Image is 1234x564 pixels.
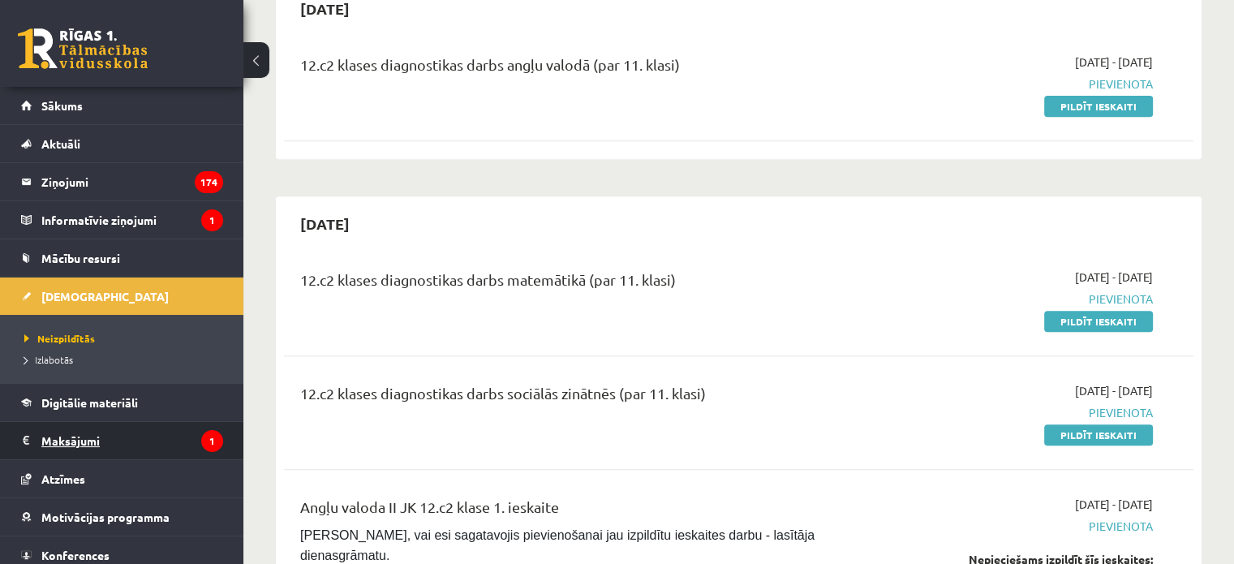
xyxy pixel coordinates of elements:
span: [DATE] - [DATE] [1075,382,1153,399]
div: Angļu valoda II JK 12.c2 klase 1. ieskaite [300,496,861,526]
a: Maksājumi1 [21,422,223,459]
span: Pievienota [885,404,1153,421]
a: Rīgas 1. Tālmācības vidusskola [18,28,148,69]
a: Mācību resursi [21,239,223,277]
a: Sākums [21,87,223,124]
h2: [DATE] [284,205,366,243]
legend: Maksājumi [41,422,223,459]
div: 12.c2 klases diagnostikas darbs sociālās zinātnēs (par 11. klasi) [300,382,861,412]
span: Atzīmes [41,471,85,486]
a: Motivācijas programma [21,498,223,536]
a: Ziņojumi174 [21,163,223,200]
span: Mācību resursi [41,251,120,265]
span: Aktuāli [41,136,80,151]
span: Pievienota [885,75,1153,93]
span: Sākums [41,98,83,113]
legend: Informatīvie ziņojumi [41,201,223,239]
span: Pievienota [885,291,1153,308]
legend: Ziņojumi [41,163,223,200]
i: 1 [201,209,223,231]
span: Izlabotās [24,353,73,366]
a: Neizpildītās [24,331,227,346]
span: Motivācijas programma [41,510,170,524]
a: Izlabotās [24,352,227,367]
div: 12.c2 klases diagnostikas darbs matemātikā (par 11. klasi) [300,269,861,299]
a: Pildīt ieskaiti [1044,311,1153,332]
a: Atzīmes [21,460,223,497]
span: [DATE] - [DATE] [1075,54,1153,71]
i: 174 [195,171,223,193]
a: Digitālie materiāli [21,384,223,421]
span: [DEMOGRAPHIC_DATA] [41,289,169,304]
span: Digitālie materiāli [41,395,138,410]
span: Konferences [41,548,110,562]
span: [DATE] - [DATE] [1075,269,1153,286]
div: 12.c2 klases diagnostikas darbs angļu valodā (par 11. klasi) [300,54,861,84]
a: Informatīvie ziņojumi1 [21,201,223,239]
span: Neizpildītās [24,332,95,345]
a: Aktuāli [21,125,223,162]
span: Pievienota [885,518,1153,535]
span: [DATE] - [DATE] [1075,496,1153,513]
a: Pildīt ieskaiti [1044,96,1153,117]
a: Pildīt ieskaiti [1044,424,1153,446]
a: [DEMOGRAPHIC_DATA] [21,278,223,315]
i: 1 [201,430,223,452]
